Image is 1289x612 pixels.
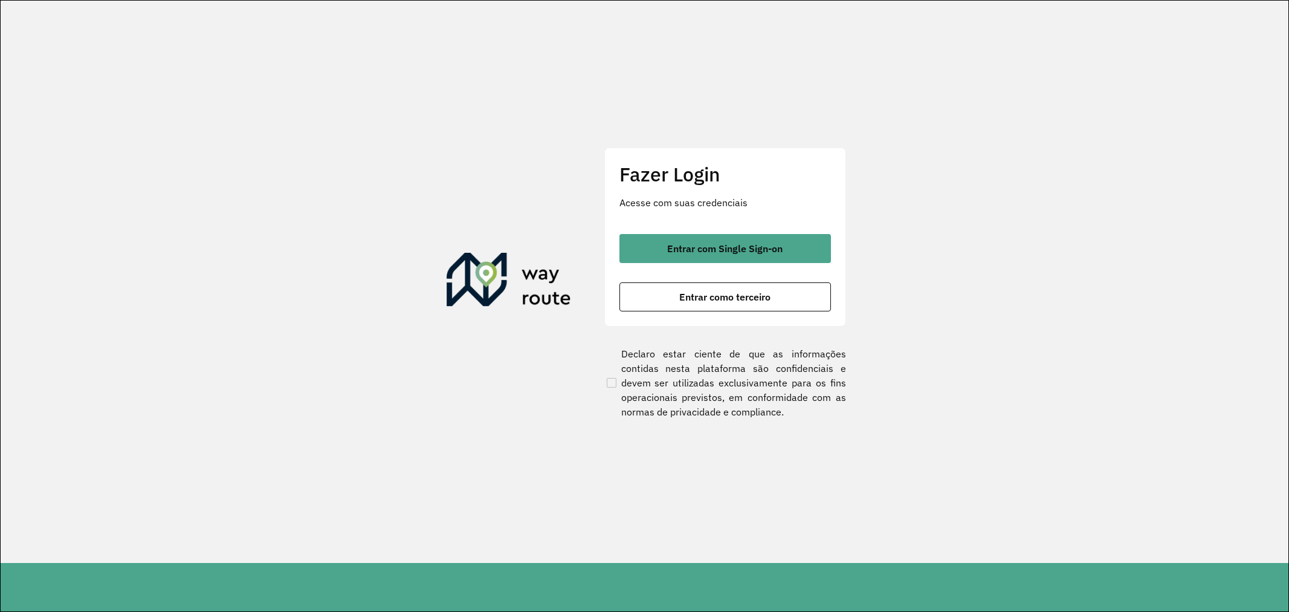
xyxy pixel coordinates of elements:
button: button [619,234,831,263]
span: Entrar como terceiro [679,292,770,302]
p: Acesse com suas credenciais [619,195,831,210]
label: Declaro estar ciente de que as informações contidas nesta plataforma são confidenciais e devem se... [604,347,846,419]
img: Roteirizador AmbevTech [447,253,571,311]
button: button [619,282,831,311]
h2: Fazer Login [619,163,831,186]
span: Entrar com Single Sign-on [667,244,783,253]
